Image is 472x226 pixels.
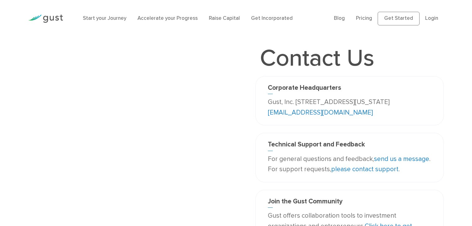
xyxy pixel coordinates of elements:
[28,15,63,23] img: Gust Logo
[251,15,293,21] a: Get Incorporated
[268,198,431,208] h3: Join the Gust Community
[268,84,431,94] h3: Corporate Headquarters
[83,15,126,21] a: Start your Journey
[268,97,431,118] p: Gust, Inc. [STREET_ADDRESS][US_STATE]
[331,165,398,173] a: please contact support
[378,12,420,25] a: Get Started
[356,15,372,21] a: Pricing
[374,155,429,163] a: send us a message
[209,15,240,21] a: Raise Capital
[255,46,379,70] h1: Contact Us
[268,109,373,116] a: [EMAIL_ADDRESS][DOMAIN_NAME]
[425,15,438,21] a: Login
[268,141,431,151] h3: Technical Support and Feedback
[268,154,431,175] p: For general questions and feedback, . For support requests, .
[137,15,198,21] a: Accelerate your Progress
[334,15,345,21] a: Blog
